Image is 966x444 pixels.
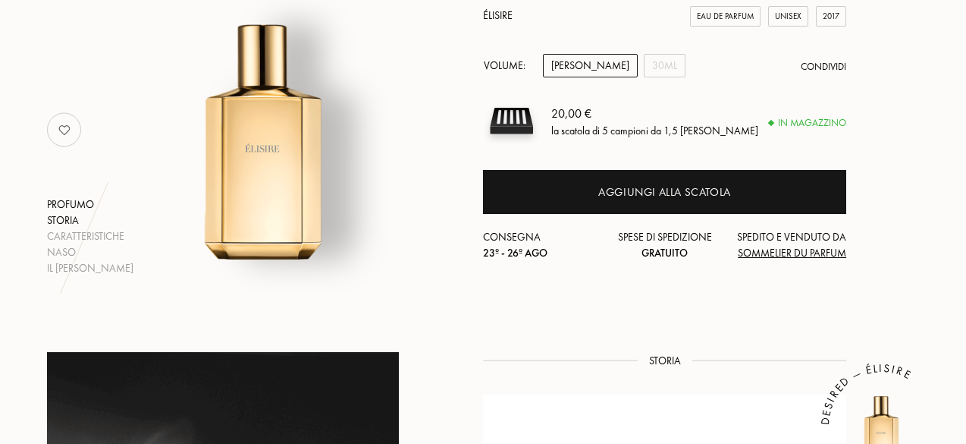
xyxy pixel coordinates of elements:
[725,229,846,261] div: Spedito e venduto da
[543,54,638,77] div: [PERSON_NAME]
[604,229,726,261] div: Spese di spedizione
[47,197,133,213] div: Profumo
[816,6,846,27] div: 2017
[644,54,685,77] div: 30mL
[483,93,540,150] img: sample box
[47,244,133,260] div: Naso
[738,246,846,260] span: Sommelier du Parfum
[483,246,547,260] span: 23º - 26º ago
[598,184,731,201] div: Aggiungi alla scatola
[47,213,133,228] div: Storia
[801,59,846,74] div: Condividi
[483,8,513,22] a: Élisire
[769,115,846,131] div: In magazzino
[690,6,761,27] div: Eau de Parfum
[641,246,688,260] span: Gratuito
[483,229,604,261] div: Consegna
[47,260,133,276] div: Il [PERSON_NAME]
[47,228,133,244] div: Caratteristiche
[551,104,758,122] div: 20,00 €
[551,122,758,138] div: la scatola di 5 campioni da 1,5 [PERSON_NAME]
[49,115,80,145] img: no_like_p.png
[483,54,534,77] div: Volume:
[768,6,808,27] div: Unisex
